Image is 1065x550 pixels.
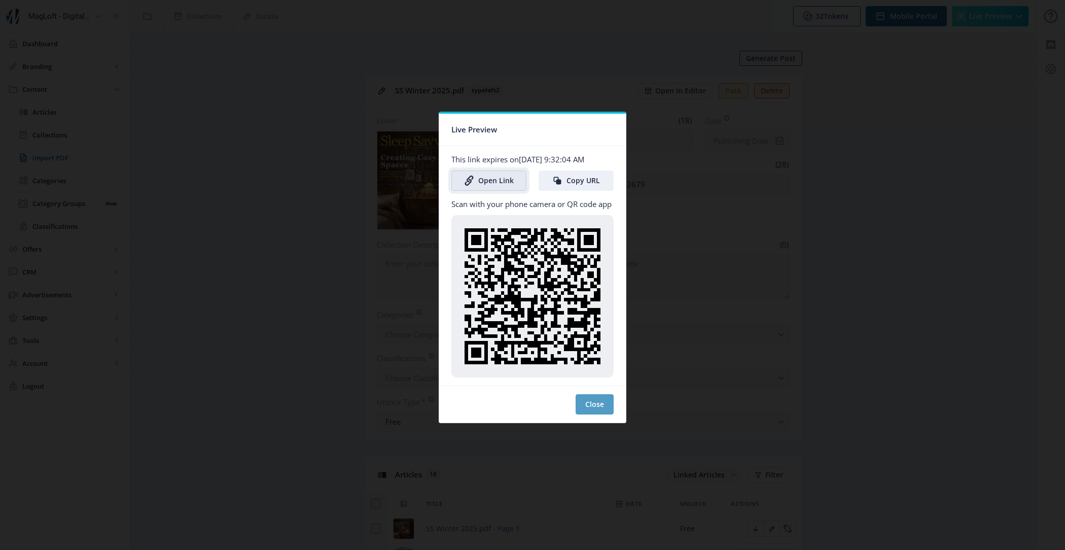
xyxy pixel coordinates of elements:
p: Scan with your phone camera or QR code app [451,199,614,209]
span: [DATE] 9:32:04 AM [519,154,584,164]
button: Close [576,394,614,415]
p: This link expires on [451,154,614,164]
span: Live Preview [451,122,497,137]
button: Copy URL [539,170,614,191]
a: Open Link [451,170,526,191]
